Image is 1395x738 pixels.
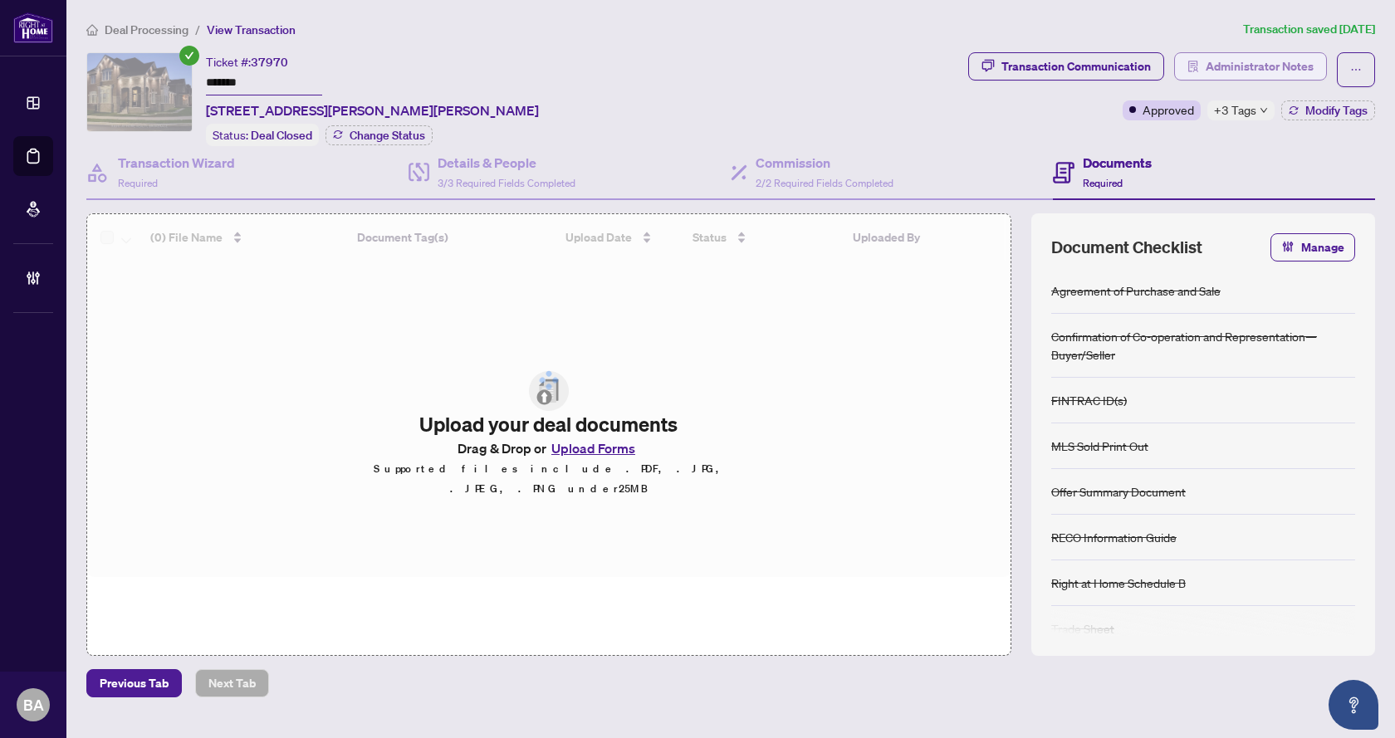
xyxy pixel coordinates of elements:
button: Next Tab [195,669,269,697]
img: IMG-W12149889_1.jpg [87,53,192,131]
h4: Documents [1083,153,1152,173]
span: Document Checklist [1051,236,1202,259]
div: MLS Sold Print Out [1051,437,1148,455]
li: / [195,20,200,39]
span: Deal Processing [105,22,188,37]
span: Deal Closed [251,128,312,143]
button: Transaction Communication [968,52,1164,81]
span: [STREET_ADDRESS][PERSON_NAME][PERSON_NAME] [206,100,539,120]
span: BA [23,693,44,716]
div: Status: [206,124,319,146]
span: 2/2 Required Fields Completed [756,177,893,189]
div: Agreement of Purchase and Sale [1051,281,1221,300]
h4: Details & People [438,153,575,173]
span: 37970 [251,55,288,70]
span: Required [1083,177,1123,189]
button: Modify Tags [1281,100,1375,120]
h4: Transaction Wizard [118,153,235,173]
span: Modify Tags [1305,105,1368,116]
div: Confirmation of Co-operation and Representation—Buyer/Seller [1051,327,1355,364]
div: FINTRAC ID(s) [1051,391,1127,409]
div: Offer Summary Document [1051,482,1186,501]
span: Required [118,177,158,189]
button: Manage [1270,233,1355,261]
span: Administrator Notes [1206,53,1314,80]
span: Change Status [350,130,425,141]
button: Change Status [325,125,433,145]
button: Administrator Notes [1174,52,1327,81]
div: Transaction Communication [1001,53,1151,80]
span: ellipsis [1350,64,1362,76]
span: +3 Tags [1214,100,1256,120]
div: RECO Information Guide [1051,528,1177,546]
span: Manage [1301,234,1344,261]
img: logo [13,12,53,43]
button: Previous Tab [86,669,182,697]
span: Approved [1143,100,1194,119]
span: down [1260,106,1268,115]
span: View Transaction [207,22,296,37]
span: solution [1187,61,1199,72]
span: check-circle [179,46,199,66]
span: home [86,24,98,36]
article: Transaction saved [DATE] [1243,20,1375,39]
div: Ticket #: [206,52,288,71]
span: 3/3 Required Fields Completed [438,177,575,189]
span: Previous Tab [100,670,169,696]
h4: Commission [756,153,893,173]
button: Open asap [1329,680,1378,730]
div: Right at Home Schedule B [1051,574,1186,592]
